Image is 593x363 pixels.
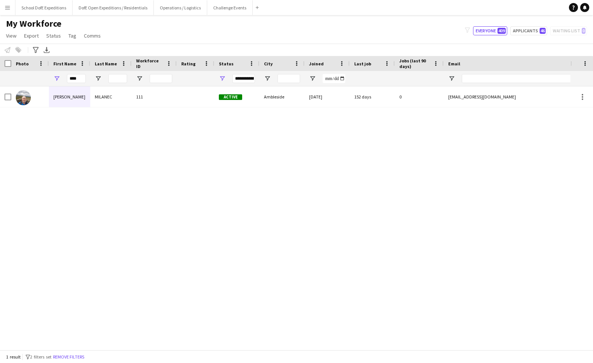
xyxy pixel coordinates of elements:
input: Joined Filter Input [323,74,345,83]
app-action-btn: Advanced filters [31,45,40,54]
span: Joined [309,61,324,67]
span: Workforce ID [136,58,163,69]
span: Last Name [95,61,117,67]
span: Comms [84,32,101,39]
button: DofE Open Expeditions / Residentials [73,0,154,15]
div: 0 [395,86,444,107]
button: Everyone409 [473,26,507,35]
span: Email [448,61,460,67]
img: STEFAN MILANEC [16,90,31,105]
a: View [3,31,20,41]
a: Comms [81,31,104,41]
button: Open Filter Menu [264,75,271,82]
button: Open Filter Menu [95,75,102,82]
button: Open Filter Menu [53,75,60,82]
div: Ambleside [259,86,305,107]
span: Jobs (last 90 days) [399,58,430,69]
input: First Name Filter Input [67,74,86,83]
button: School DofE Expeditions [15,0,73,15]
div: [PERSON_NAME] [49,86,90,107]
button: Remove filters [52,353,86,361]
button: Open Filter Menu [309,75,316,82]
input: Last Name Filter Input [108,74,127,83]
span: Active [219,94,242,100]
input: Workforce ID Filter Input [150,74,172,83]
span: City [264,61,273,67]
span: View [6,32,17,39]
button: Applicants46 [510,26,547,35]
button: Open Filter Menu [136,75,143,82]
button: Operations / Logistics [154,0,207,15]
button: Open Filter Menu [219,75,226,82]
span: My Workforce [6,18,61,29]
input: Email Filter Input [462,74,590,83]
span: 409 [497,28,506,34]
span: Export [24,32,39,39]
a: Export [21,31,42,41]
span: Status [46,32,61,39]
span: Status [219,61,234,67]
a: Tag [65,31,79,41]
span: Tag [68,32,76,39]
input: City Filter Input [278,74,300,83]
span: Rating [181,61,196,67]
div: [DATE] [305,86,350,107]
button: Challenge Events [207,0,253,15]
a: Status [43,31,64,41]
app-action-btn: Export XLSX [42,45,51,54]
span: First Name [53,61,76,67]
span: Photo [16,61,29,67]
span: Last job [354,61,371,67]
div: MILANEC [90,86,132,107]
span: 2 filters set [30,354,52,360]
div: 111 [132,86,177,107]
span: 46 [540,28,546,34]
div: 152 days [350,86,395,107]
button: Open Filter Menu [448,75,455,82]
